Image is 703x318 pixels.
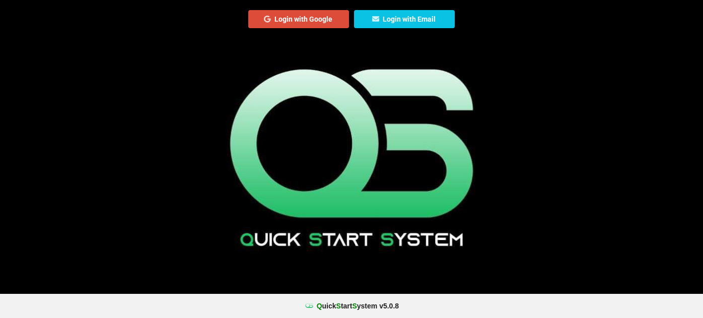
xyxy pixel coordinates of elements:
img: favicon.ico [304,301,314,311]
span: S [352,302,357,310]
span: S [336,302,341,310]
button: Login with Google [248,10,349,28]
button: Login with Email [354,10,455,28]
span: Q [317,302,322,310]
b: uick tart ystem v 5.0.8 [317,301,399,311]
